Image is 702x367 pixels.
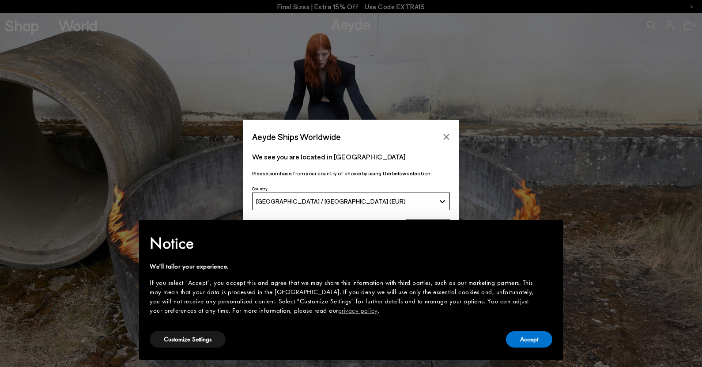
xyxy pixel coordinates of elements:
[150,278,538,315] div: If you select "Accept", you accept this and agree that we may share this information with third p...
[546,226,552,240] span: ×
[252,169,450,178] p: Please purchase from your country of choice by using the below selection:
[538,223,559,244] button: Close this notice
[150,331,226,348] button: Customize Settings
[150,262,538,271] div: We'll tailor your experience.
[252,151,450,162] p: We see you are located in [GEOGRAPHIC_DATA]
[440,130,453,144] button: Close
[338,306,378,315] a: privacy policy
[252,186,268,191] span: Country
[256,197,406,205] span: [GEOGRAPHIC_DATA] / [GEOGRAPHIC_DATA] (EUR)
[252,129,341,144] span: Aeyde Ships Worldwide
[150,232,538,255] h2: Notice
[506,331,552,348] button: Accept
